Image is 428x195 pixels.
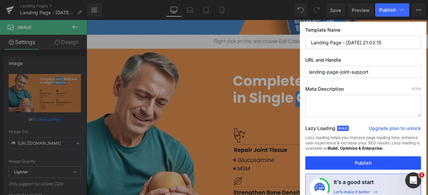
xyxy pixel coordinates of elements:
strong: Build, Optimize & Enterprise. [328,146,384,151]
span: Build [337,126,349,131]
iframe: Intercom live chat [405,172,421,188]
a: Upgrade plan to unlock [369,125,421,134]
label: URL and Handle [305,57,421,66]
button: Publish [305,156,421,170]
span: 1 [419,172,424,178]
span: /320 [412,87,421,91]
img: onboarding-status.svg [314,183,325,193]
label: Template Name [305,27,421,36]
h4: It’s a good start [334,178,374,189]
span: Publish [379,7,396,13]
span: 0 [412,87,414,91]
div: Lazy loading helps you improve page loading time, enhance user experience & increase your SEO res... [305,135,421,156]
label: Meta Description [305,86,421,95]
label: Lazy Loading [305,124,335,135]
